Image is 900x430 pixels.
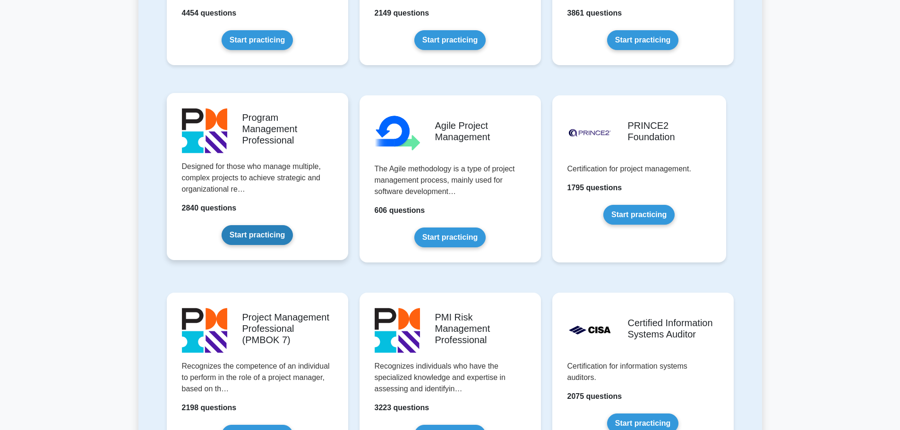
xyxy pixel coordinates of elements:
[414,30,486,50] a: Start practicing
[607,30,678,50] a: Start practicing
[222,30,293,50] a: Start practicing
[414,228,486,247] a: Start practicing
[222,225,293,245] a: Start practicing
[603,205,675,225] a: Start practicing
